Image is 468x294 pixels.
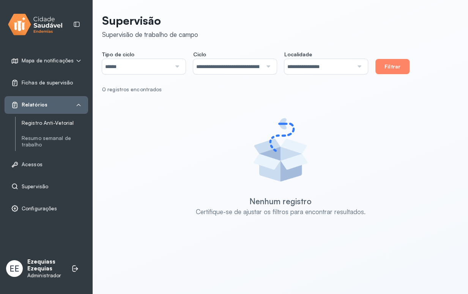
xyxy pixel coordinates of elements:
[246,116,315,184] img: Imagem de Empty State
[27,258,64,273] p: Ezequiass Ezequias
[102,30,198,38] div: Supervisão de trabalho de campo
[102,51,134,58] span: Tipo de ciclo
[284,51,312,58] span: Localidade
[22,135,88,148] a: Resumo semanal de trabalho
[22,102,47,108] span: Relatórios
[249,196,312,206] div: Nenhum registro
[8,12,63,37] img: logo.svg
[22,120,88,126] a: Registro Anti-Vetorial
[193,51,206,58] span: Ciclo
[11,183,82,190] a: Supervisão
[22,118,88,128] a: Registro Anti-Vetorial
[9,264,19,273] span: EE
[11,79,82,87] a: Fichas de supervisão
[27,272,64,279] p: Administrador
[22,57,74,64] span: Mapa de notificações
[22,133,88,149] a: Resumo semanal de trabalho
[11,161,82,168] a: Acessos
[22,161,43,168] span: Acessos
[11,205,82,212] a: Configurações
[196,208,366,216] div: Certifique-se de ajustar os filtros para encontrar resultados.
[22,79,73,86] span: Fichas de supervisão
[375,59,410,74] button: Filtrar
[102,86,453,93] div: 0 registros encontrados
[22,205,57,212] span: Configurações
[102,14,198,27] p: Supervisão
[22,183,48,190] span: Supervisão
